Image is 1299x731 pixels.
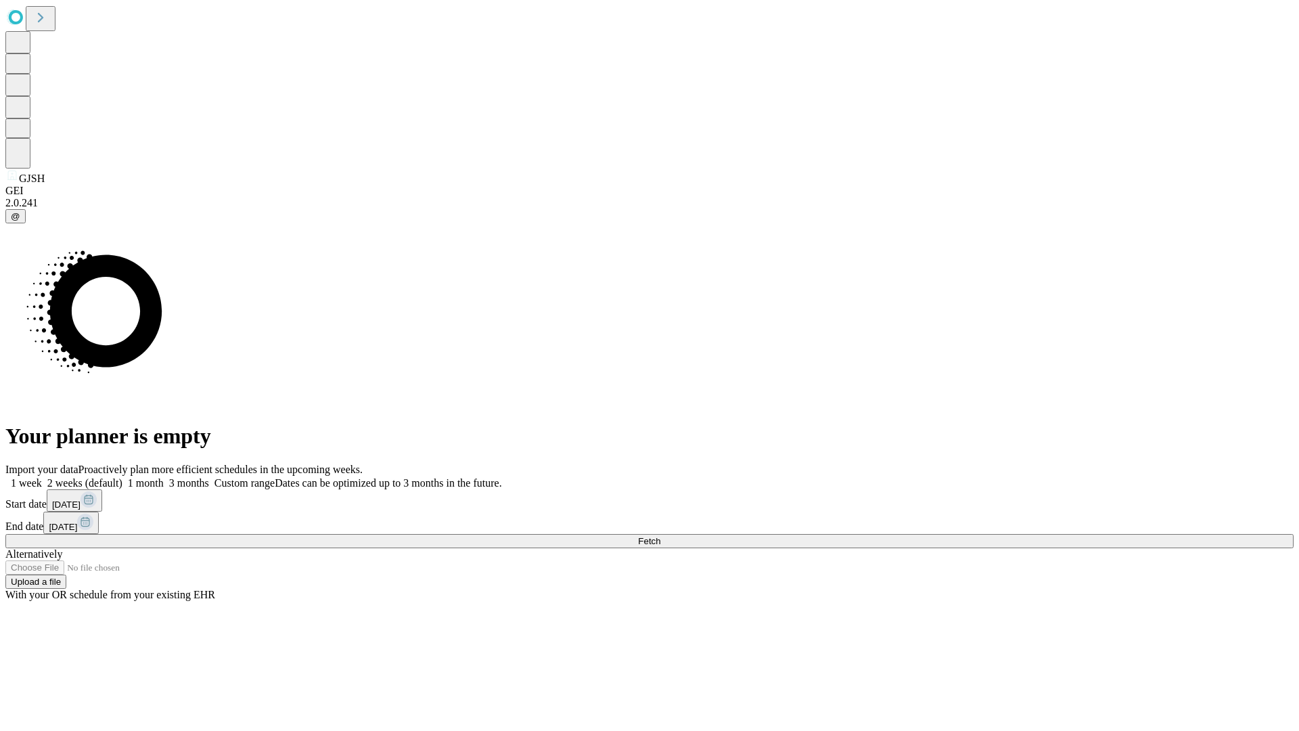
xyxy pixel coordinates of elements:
button: [DATE] [47,489,102,512]
span: 1 month [128,477,164,489]
span: [DATE] [49,522,77,532]
div: Start date [5,489,1294,512]
span: Custom range [214,477,275,489]
button: Fetch [5,534,1294,548]
button: [DATE] [43,512,99,534]
span: GJSH [19,173,45,184]
span: Proactively plan more efficient schedules in the upcoming weeks. [78,464,363,475]
span: With your OR schedule from your existing EHR [5,589,215,600]
span: 3 months [169,477,209,489]
span: @ [11,211,20,221]
div: End date [5,512,1294,534]
span: Alternatively [5,548,62,560]
button: @ [5,209,26,223]
div: 2.0.241 [5,197,1294,209]
span: Fetch [638,536,660,546]
button: Upload a file [5,575,66,589]
span: Dates can be optimized up to 3 months in the future. [275,477,501,489]
h1: Your planner is empty [5,424,1294,449]
div: GEI [5,185,1294,197]
span: [DATE] [52,500,81,510]
span: 1 week [11,477,42,489]
span: 2 weeks (default) [47,477,122,489]
span: Import your data [5,464,78,475]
